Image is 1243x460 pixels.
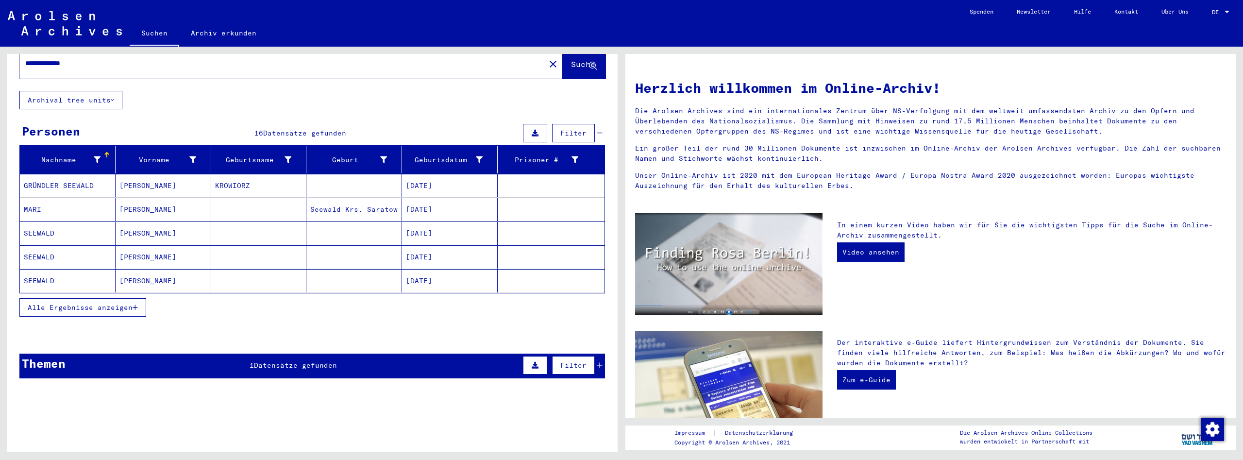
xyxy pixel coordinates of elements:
img: video.jpg [635,213,823,315]
mat-cell: KROWIORZ [211,174,307,197]
div: Geburtsdatum [406,155,483,165]
p: Copyright © Arolsen Archives, 2021 [674,438,805,447]
button: Alle Ergebnisse anzeigen [19,298,146,317]
div: Zustimmung ändern [1200,417,1224,441]
a: Suchen [130,21,179,47]
mat-header-cell: Geburt‏ [306,146,402,173]
p: Die Arolsen Archives Online-Collections [960,428,1092,437]
div: Geburt‏ [310,152,402,168]
div: Geburt‏ [310,155,387,165]
div: Vorname [119,155,196,165]
span: Suche [571,59,595,69]
a: Impressum [674,428,713,438]
mat-cell: [PERSON_NAME] [116,174,211,197]
mat-cell: [DATE] [402,269,498,292]
p: In einem kurzen Video haben wir für Sie die wichtigsten Tipps für die Suche im Online-Archiv zusa... [837,220,1226,240]
mat-header-cell: Prisoner # [498,146,605,173]
span: Datensätze gefunden [263,129,346,137]
span: 16 [254,129,263,137]
button: Suche [563,49,605,79]
mat-cell: SEEWALD [20,269,116,292]
mat-header-cell: Vorname [116,146,211,173]
img: Arolsen_neg.svg [8,11,122,35]
span: Filter [560,361,587,370]
span: Filter [560,129,587,137]
mat-cell: [DATE] [402,245,498,269]
span: 1 [250,361,254,370]
mat-cell: [DATE] [402,174,498,197]
div: Prisoner # [502,155,578,165]
mat-cell: [PERSON_NAME] [116,198,211,221]
div: Vorname [119,152,211,168]
a: Zum e-Guide [837,370,896,390]
mat-cell: MARI [20,198,116,221]
div: Geburtsdatum [406,152,497,168]
div: Nachname [24,155,101,165]
mat-cell: [PERSON_NAME] [116,245,211,269]
mat-header-cell: Geburtsdatum [402,146,498,173]
div: Geburtsname [215,155,292,165]
a: Video ansehen [837,242,905,262]
button: Clear [543,54,563,73]
div: Personen [22,122,80,140]
div: | [674,428,805,438]
mat-cell: [DATE] [402,198,498,221]
span: DE [1212,9,1223,16]
img: yv_logo.png [1179,425,1216,449]
div: Prisoner # [502,152,593,168]
a: Datenschutzerklärung [717,428,805,438]
div: Nachname [24,152,115,168]
button: Archival tree units [19,91,122,109]
button: Filter [552,124,595,142]
p: Unser Online-Archiv ist 2020 mit dem European Heritage Award / Europa Nostra Award 2020 ausgezeic... [635,170,1226,191]
p: Die Arolsen Archives sind ein internationales Zentrum über NS-Verfolgung mit dem weltweit umfasse... [635,106,1226,136]
mat-cell: [DATE] [402,221,498,245]
mat-cell: SEEWALD [20,221,116,245]
mat-header-cell: Geburtsname [211,146,307,173]
span: Alle Ergebnisse anzeigen [28,303,133,312]
p: Der interaktive e-Guide liefert Hintergrundwissen zum Verständnis der Dokumente. Sie finden viele... [837,338,1226,368]
p: wurden entwickelt in Partnerschaft mit [960,437,1092,446]
img: eguide.jpg [635,331,823,456]
mat-cell: SEEWALD [20,245,116,269]
p: Ein großer Teil der rund 30 Millionen Dokumente ist inzwischen im Online-Archiv der Arolsen Archi... [635,143,1226,164]
mat-cell: Seewald Krs. Saratow [306,198,402,221]
mat-cell: GRÜNDLER SEEWALD [20,174,116,197]
h1: Herzlich willkommen im Online-Archiv! [635,78,1226,98]
div: Themen [22,355,66,372]
div: Geburtsname [215,152,306,168]
button: Filter [552,356,595,375]
mat-cell: [PERSON_NAME] [116,269,211,292]
mat-icon: close [547,58,559,70]
mat-cell: [PERSON_NAME] [116,221,211,245]
mat-header-cell: Nachname [20,146,116,173]
img: Zustimmung ändern [1201,418,1224,441]
a: Archiv erkunden [179,21,268,45]
span: Datensätze gefunden [254,361,337,370]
